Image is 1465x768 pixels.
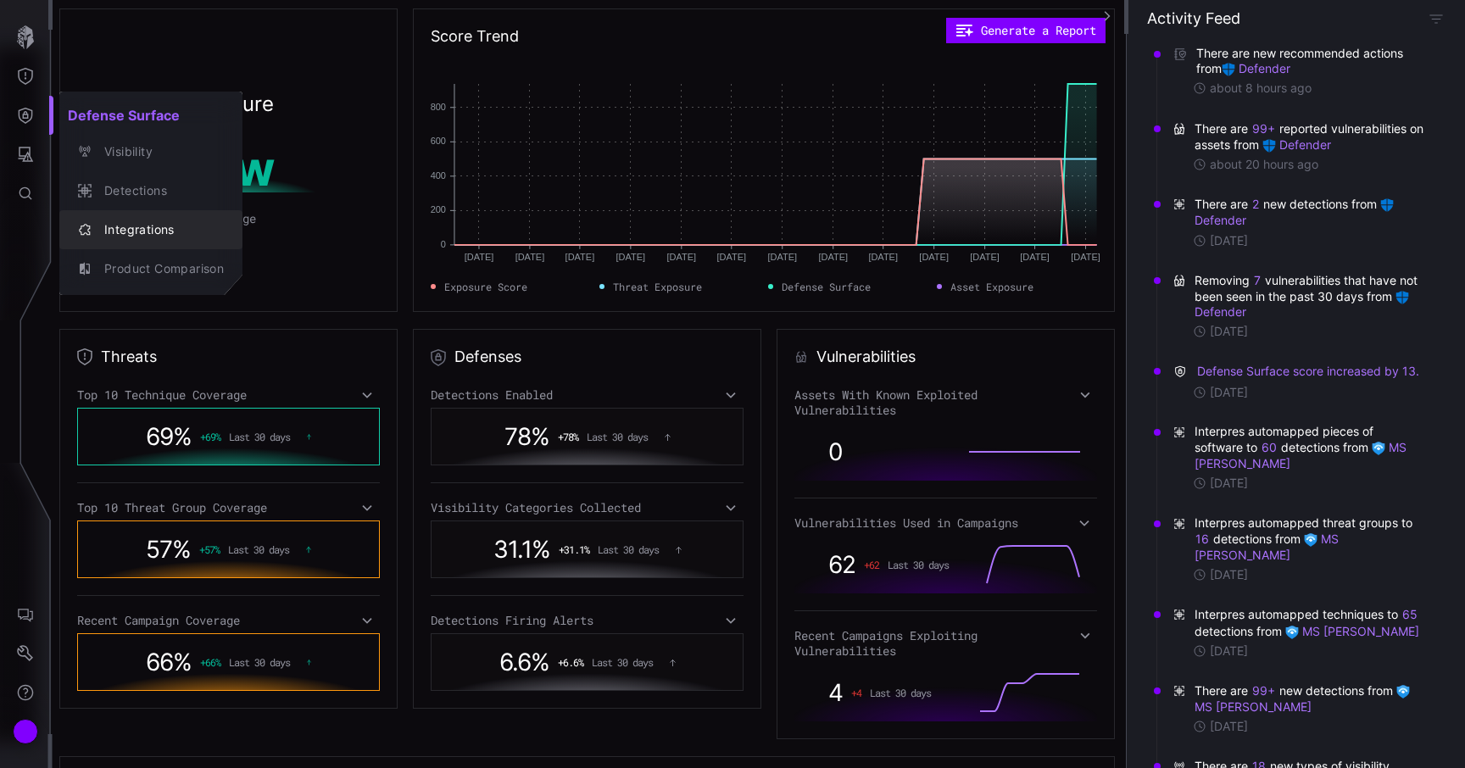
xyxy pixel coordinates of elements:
[59,132,242,171] button: Visibility
[59,171,242,210] button: Detections
[59,210,242,249] button: Integrations
[59,98,242,132] h2: Defense Surface
[96,259,224,280] div: Product Comparison
[96,142,224,163] div: Visibility
[59,249,242,288] button: Product Comparison
[96,181,224,202] div: Detections
[96,220,224,241] div: Integrations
